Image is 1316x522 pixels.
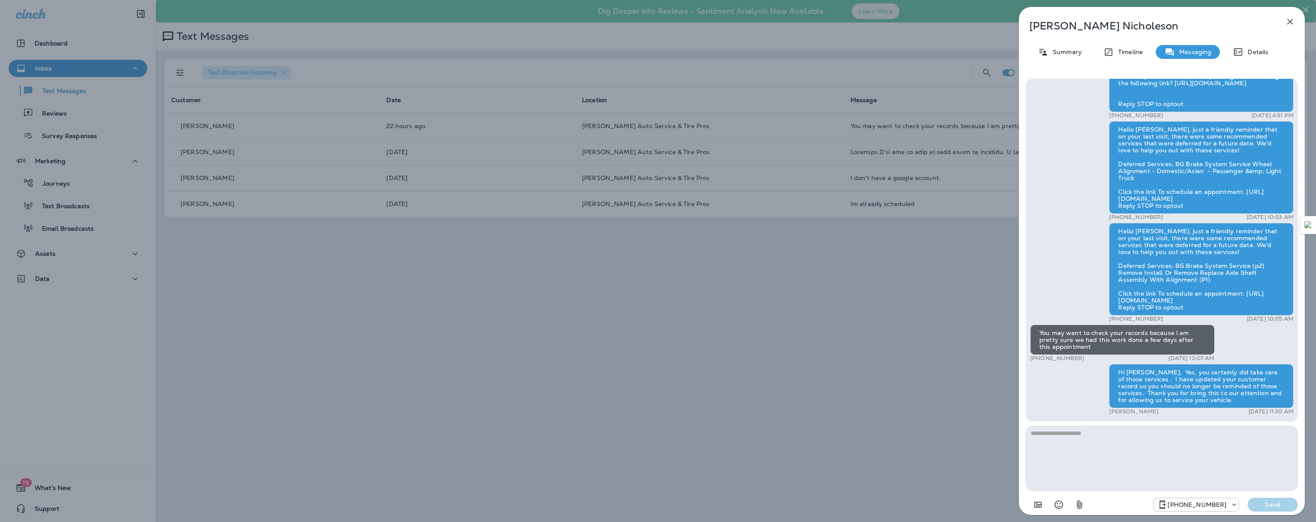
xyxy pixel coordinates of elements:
p: [PERSON_NAME] Nicholeson [1029,20,1266,32]
div: Hi [PERSON_NAME], Yes, you certainly did take care of those services . I have updated your custom... [1109,364,1293,408]
p: Timeline [1114,48,1143,55]
div: Hello [PERSON_NAME], just a friendly reminder that on your last visit, there were some recommende... [1109,223,1293,316]
p: [PHONE_NUMBER] [1109,214,1163,221]
div: +1 (831) 230-8949 [1154,499,1238,510]
p: [DATE] 10:05 AM [1247,316,1293,322]
p: [PHONE_NUMBER] [1109,112,1163,119]
p: [DATE] 10:03 AM [1247,214,1293,221]
div: You may want to check your records because I am pretty sure we had this work done a few days afte... [1030,325,1215,355]
button: Add in a premade template [1029,496,1047,513]
p: [PERSON_NAME] [1109,408,1158,415]
p: Details [1243,48,1268,55]
p: [DATE] 11:30 AM [1248,408,1293,415]
p: [PHONE_NUMBER] [1109,316,1163,322]
button: Select an emoji [1050,496,1067,513]
p: [PHONE_NUMBER] [1030,355,1084,362]
p: [PHONE_NUMBER] [1167,501,1226,508]
p: [DATE] 4:51 PM [1251,112,1293,119]
p: Messaging [1175,48,1211,55]
p: Summary [1048,48,1082,55]
div: Hello [PERSON_NAME], just a friendly reminder that on your last visit, there were some recommende... [1109,121,1293,214]
p: [DATE] 10:07 AM [1168,355,1214,362]
div: Hi [PERSON_NAME], this is [PERSON_NAME] Auto Service & Tire Pros, thank you for letting us servic... [1109,47,1293,112]
img: Detect Auto [1304,221,1312,229]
